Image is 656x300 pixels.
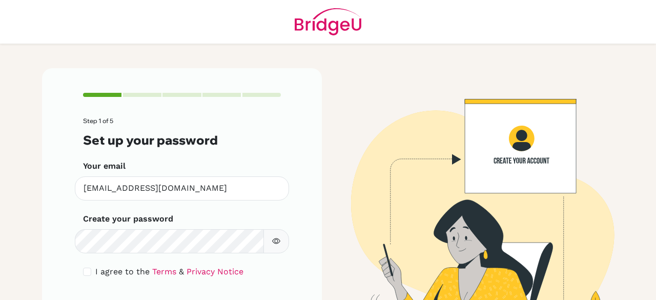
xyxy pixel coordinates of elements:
h3: Set up your password [83,133,281,148]
label: Your email [83,160,126,172]
span: & [179,267,184,276]
input: Insert your email* [75,176,289,201]
a: Privacy Notice [187,267,243,276]
a: Terms [152,267,176,276]
span: Step 1 of 5 [83,117,113,125]
label: Create your password [83,213,173,225]
span: I agree to the [95,267,150,276]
